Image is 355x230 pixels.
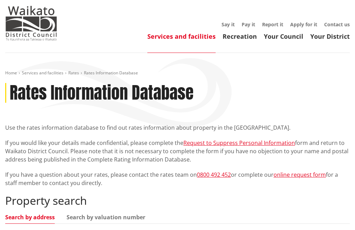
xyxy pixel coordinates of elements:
[5,123,350,132] p: Use the rates information database to find out rates information about property in the [GEOGRAPHI...
[84,70,138,76] span: Rates Information Database
[5,171,350,187] p: If you have a question about your rates, please contact the rates team on or complete our for a s...
[5,139,350,164] p: If you would like your details made confidential, please complete the form and return to Waikato ...
[324,21,350,28] a: Contact us
[5,194,350,207] h2: Property search
[197,171,231,178] a: 0800 492 452
[5,214,55,220] a: Search by address
[274,171,326,178] a: online request form
[5,70,17,76] a: Home
[242,21,255,28] a: Pay it
[323,201,348,226] iframe: Messenger Launcher
[264,32,303,40] a: Your Council
[68,70,79,76] a: Rates
[290,21,317,28] a: Apply for it
[147,32,216,40] a: Services and facilities
[5,70,350,76] nav: breadcrumb
[222,21,235,28] a: Say it
[22,70,63,76] a: Services and facilities
[10,83,193,103] h1: Rates Information Database
[5,6,57,40] img: Waikato District Council - Te Kaunihera aa Takiwaa o Waikato
[183,139,295,147] a: Request to Suppress Personal Information
[262,21,283,28] a: Report it
[310,32,350,40] a: Your District
[223,32,257,40] a: Recreation
[67,214,145,220] a: Search by valuation number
